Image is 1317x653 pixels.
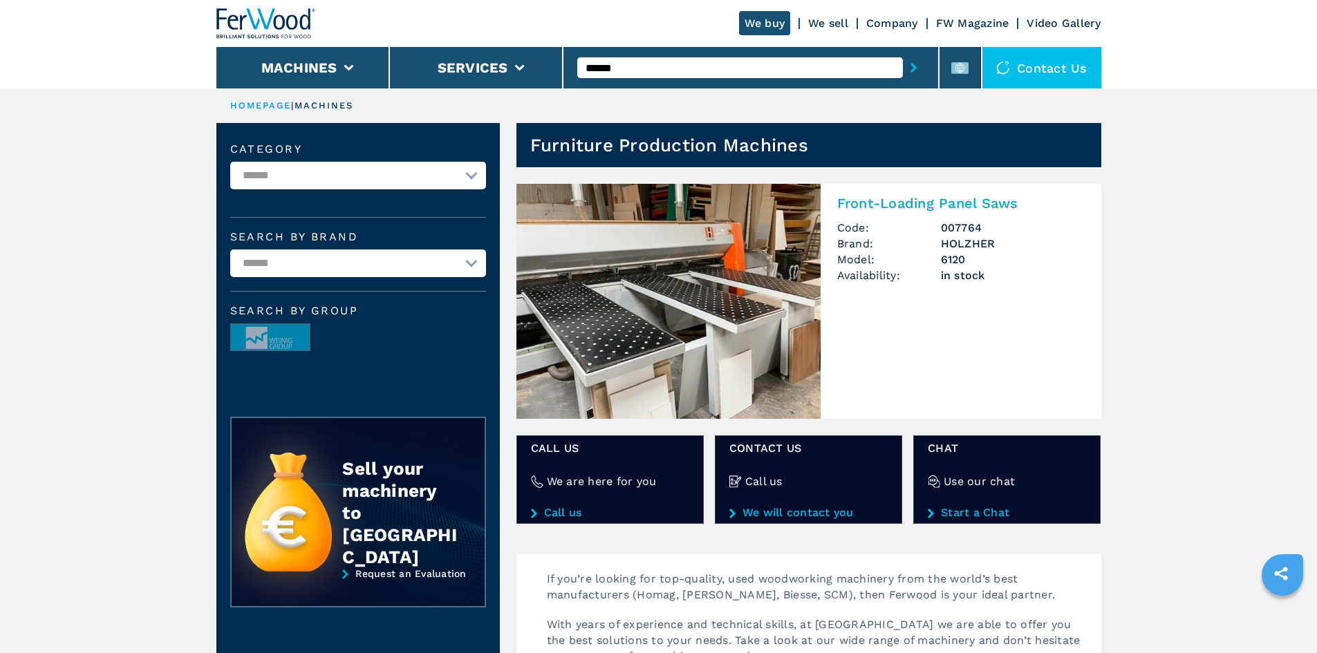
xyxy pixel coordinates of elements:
[547,473,657,489] h4: We are here for you
[516,184,821,419] img: Front-Loading Panel Saws HOLZHER 6120
[729,440,888,456] span: CONTACT US
[941,220,1085,236] h3: 007764
[261,59,337,76] button: Machines
[230,100,292,111] a: HOMEPAGE
[837,267,941,283] span: Availability:
[837,195,1085,211] h2: Front-Loading Panel Saws
[516,184,1101,419] a: Front-Loading Panel Saws HOLZHER 6120Front-Loading Panel SawsCode:007764Brand:HOLZHERModel:6120Av...
[903,52,924,84] button: submit-button
[230,231,486,243] label: Search by brand
[928,507,1086,519] a: Start a Chat
[530,134,808,156] h1: Furniture Production Machines
[729,507,888,519] a: We will contact you
[1264,556,1298,591] a: sharethis
[739,11,791,35] a: We buy
[928,475,940,488] img: Use our chat
[745,473,783,489] h4: Call us
[982,47,1101,88] div: Contact us
[808,17,848,30] a: We sell
[941,252,1085,267] h3: 6120
[342,457,457,568] div: Sell your machinery to [GEOGRAPHIC_DATA]
[1027,17,1101,30] a: Video Gallery
[837,220,941,236] span: Code:
[438,59,508,76] button: Services
[941,267,1085,283] span: in stock
[936,17,1009,30] a: FW Magazine
[531,507,689,519] a: Call us
[295,100,354,112] p: machines
[837,236,941,252] span: Brand:
[866,17,918,30] a: Company
[729,475,742,488] img: Call us
[837,252,941,267] span: Model:
[941,236,1085,252] h3: HOLZHER
[230,144,486,155] label: Category
[291,100,294,111] span: |
[928,440,1086,456] span: Chat
[231,324,310,352] img: image
[230,568,486,618] a: Request an Evaluation
[996,61,1010,75] img: Contact us
[216,8,316,39] img: Ferwood
[531,475,543,488] img: We are here for you
[533,571,1101,616] p: If you’re looking for top-quality, used woodworking machinery from the world’s best manufacturers...
[944,473,1015,489] h4: Use our chat
[230,305,486,316] span: Search by group
[531,440,689,456] span: Call us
